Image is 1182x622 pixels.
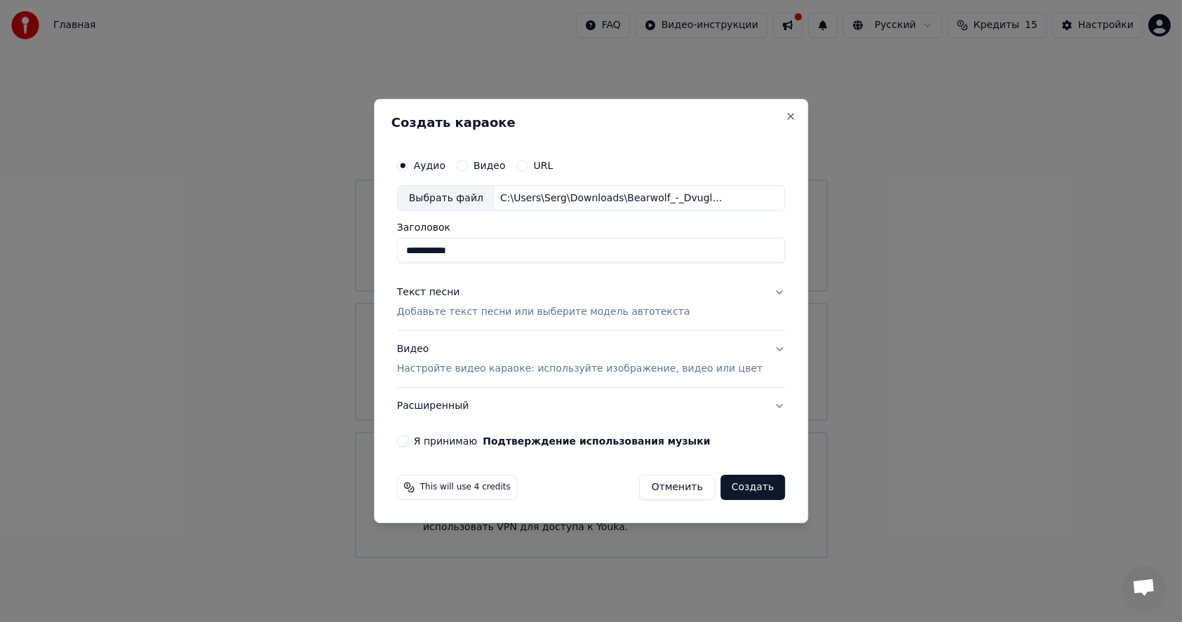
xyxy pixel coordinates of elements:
button: Создать [720,475,785,500]
label: URL [534,161,553,170]
div: Текст песни [397,286,460,300]
label: Видео [474,161,506,170]
h2: Создать караоке [391,116,791,129]
div: Выбрать файл [398,186,495,211]
button: Я принимаю [483,436,710,446]
span: This will use 4 credits [420,482,511,493]
button: Текст песниДобавьте текст песни или выберите модель автотекста [397,275,785,331]
div: C:\Users\Serg\Downloads\Bearwolf_-_Dvuglavyjj_79232777.mp3 [495,191,733,205]
div: Видео [397,343,763,377]
label: Я принимаю [414,436,711,446]
label: Аудио [414,161,445,170]
label: Заголовок [397,223,785,233]
p: Настройте видео караоке: используйте изображение, видео или цвет [397,362,763,376]
p: Добавьте текст песни или выберите модель автотекста [397,306,690,320]
button: ВидеоНастройте видео караоке: используйте изображение, видео или цвет [397,332,785,388]
button: Отменить [640,475,715,500]
button: Расширенный [397,388,785,424]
